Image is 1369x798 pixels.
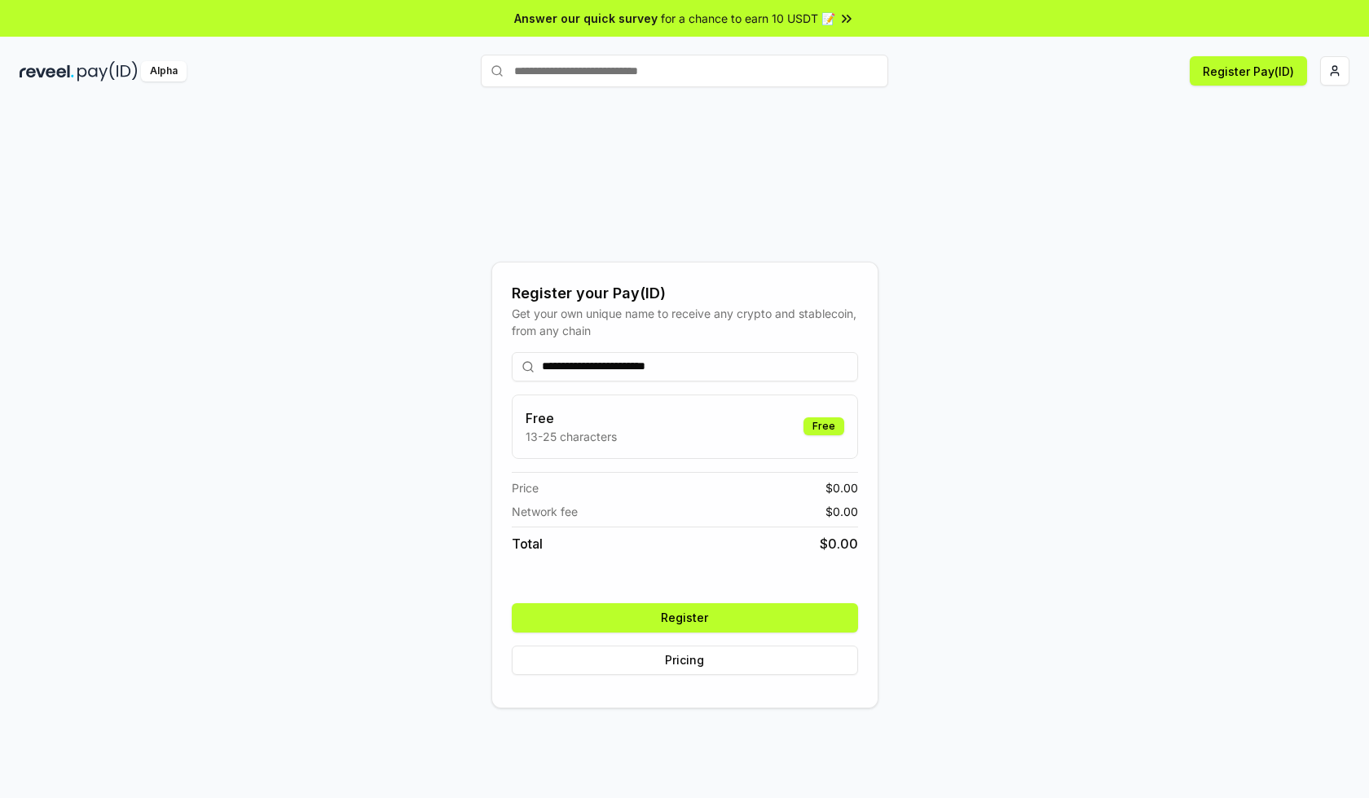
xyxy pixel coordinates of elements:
span: $ 0.00 [825,479,858,496]
p: 13-25 characters [526,428,617,445]
div: Get your own unique name to receive any crypto and stablecoin, from any chain [512,305,858,339]
button: Register Pay(ID) [1190,56,1307,86]
div: Register your Pay(ID) [512,282,858,305]
div: Alpha [141,61,187,82]
div: Free [803,417,844,435]
span: Price [512,479,539,496]
button: Register [512,603,858,633]
span: Network fee [512,503,578,520]
button: Pricing [512,646,858,675]
span: $ 0.00 [820,534,858,553]
img: pay_id [77,61,138,82]
span: for a chance to earn 10 USDT 📝 [661,10,835,27]
h3: Free [526,408,617,428]
span: Total [512,534,543,553]
span: $ 0.00 [825,503,858,520]
span: Answer our quick survey [514,10,658,27]
img: reveel_dark [20,61,74,82]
